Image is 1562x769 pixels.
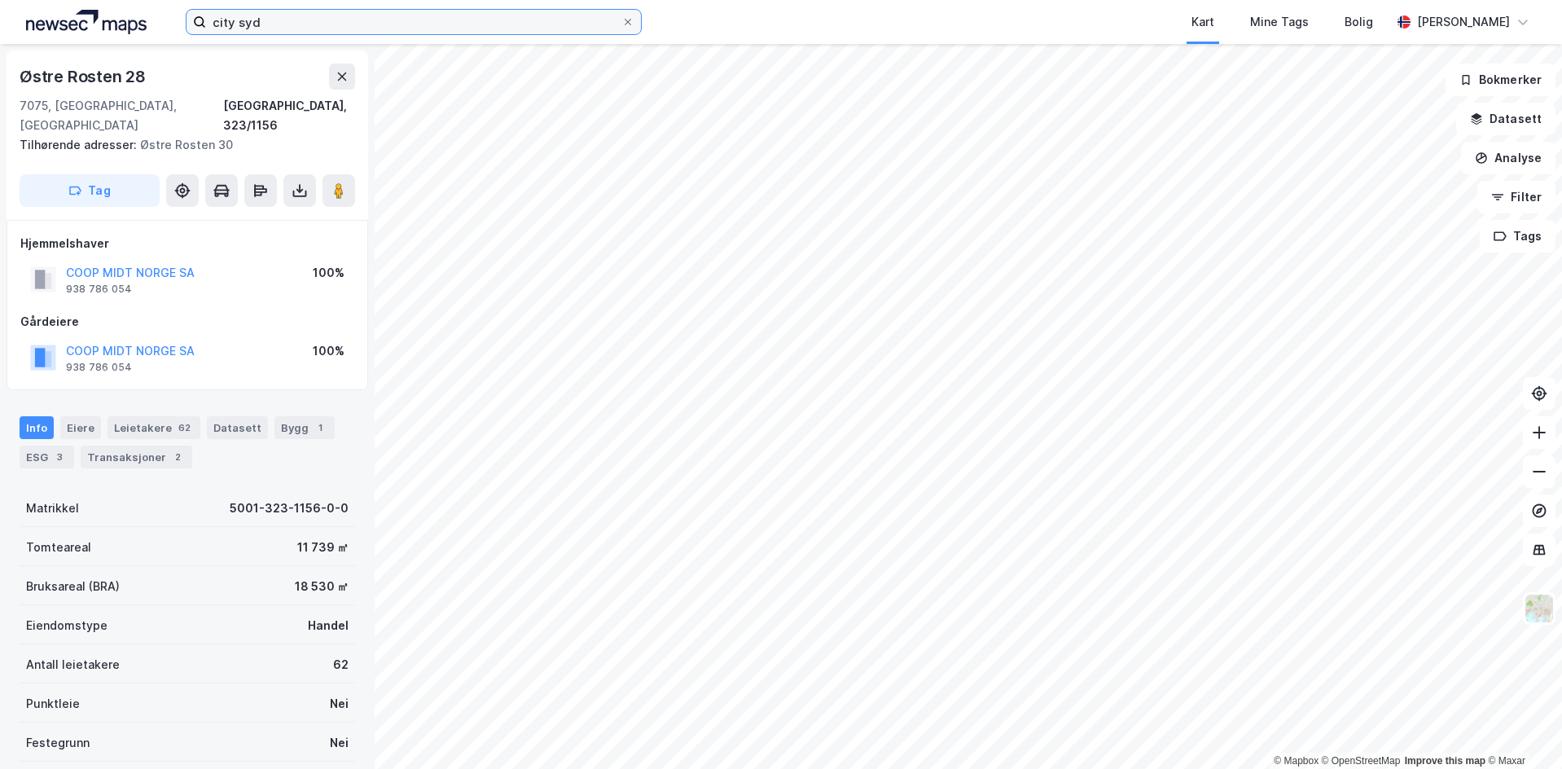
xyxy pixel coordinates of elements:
div: 7075, [GEOGRAPHIC_DATA], [GEOGRAPHIC_DATA] [20,96,223,135]
div: 100% [313,263,344,283]
div: Datasett [207,416,268,439]
div: Festegrunn [26,733,90,753]
div: Leietakere [107,416,200,439]
div: Tomteareal [26,538,91,557]
div: Handel [308,616,349,635]
div: 938 786 054 [66,361,132,374]
div: Matrikkel [26,499,79,518]
div: 18 530 ㎡ [295,577,349,596]
div: 11 739 ㎡ [297,538,349,557]
input: Søk på adresse, matrikkel, gårdeiere, leietakere eller personer [206,10,621,34]
div: Eiendomstype [26,616,107,635]
img: logo.a4113a55bc3d86da70a041830d287a7e.svg [26,10,147,34]
button: Tag [20,174,160,207]
div: 3 [51,449,68,465]
div: Østre Rosten 30 [20,135,342,155]
img: Z [1524,593,1555,624]
div: Nei [330,694,349,714]
button: Datasett [1456,103,1555,135]
div: Eiere [60,416,101,439]
div: Transaksjoner [81,446,192,468]
div: Punktleie [26,694,80,714]
div: [GEOGRAPHIC_DATA], 323/1156 [223,96,355,135]
button: Bokmerker [1446,64,1555,96]
div: Kart [1191,12,1214,32]
div: Østre Rosten 28 [20,64,149,90]
div: Hjemmelshaver [20,234,354,253]
button: Filter [1477,181,1555,213]
div: 5001-323-1156-0-0 [230,499,349,518]
div: Nei [330,733,349,753]
div: 62 [333,655,349,675]
div: Mine Tags [1250,12,1309,32]
div: 938 786 054 [66,283,132,296]
span: Tilhørende adresser: [20,138,140,152]
div: 62 [175,420,194,436]
button: Analyse [1461,142,1555,174]
a: Improve this map [1405,755,1485,767]
div: Gårdeiere [20,312,354,332]
div: [PERSON_NAME] [1417,12,1510,32]
div: ESG [20,446,74,468]
div: Info [20,416,54,439]
a: OpenStreetMap [1322,755,1401,767]
div: 2 [169,449,186,465]
iframe: Chat Widget [1481,691,1562,769]
div: 1 [312,420,328,436]
div: Bolig [1345,12,1373,32]
div: 100% [313,341,344,361]
div: Bruksareal (BRA) [26,577,120,596]
div: Bygg [274,416,335,439]
a: Mapbox [1274,755,1318,767]
div: Antall leietakere [26,655,120,675]
button: Tags [1480,220,1555,253]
